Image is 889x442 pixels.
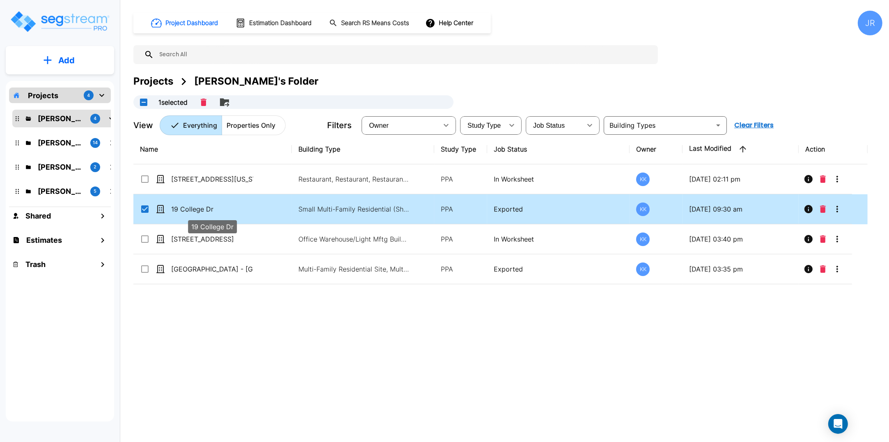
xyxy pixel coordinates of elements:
[160,115,222,135] button: Everything
[94,188,97,195] p: 5
[527,114,582,137] div: Select
[817,231,829,247] button: Delete
[183,120,217,130] p: Everything
[636,262,650,276] div: KK
[327,119,352,131] p: Filters
[158,97,188,107] p: 1 selected
[689,174,792,184] p: [DATE] 02:11 pm
[38,137,84,148] p: Kristina's Folder (Finalized Reports)
[38,113,84,124] p: Karina's Folder
[154,45,654,64] input: Search All
[683,134,799,164] th: Last Modified
[341,18,409,28] h1: Search RS Means Costs
[467,122,501,129] span: Study Type
[227,120,275,130] p: Properties Only
[133,74,173,89] div: Projects
[26,235,62,246] h1: Estimates
[494,204,623,214] p: Exported
[171,204,253,214] p: 19 College Dr
[222,115,286,135] button: Properties Only
[94,163,97,170] p: 2
[298,204,409,214] p: Small Multi-Family Residential (Short Term Residential Rental), Small Multi-Family Residential Site
[494,234,623,244] p: In Worksheet
[829,171,845,187] button: More-Options
[441,234,481,244] p: PPA
[326,15,414,31] button: Search RS Means Costs
[298,174,409,184] p: Restaurant, Restaurant, Restaurant, Restaurant, Commercial Property Site
[160,115,286,135] div: Platform
[494,264,623,274] p: Exported
[171,234,253,244] p: [STREET_ADDRESS]
[148,14,222,32] button: Project Dashboard
[58,54,75,67] p: Add
[441,204,481,214] p: PPA
[94,115,97,122] p: 4
[197,95,210,109] button: Delete
[689,204,792,214] p: [DATE] 09:30 am
[441,264,481,274] p: PPA
[38,186,84,197] p: Jon's Folder
[829,231,845,247] button: More-Options
[424,15,477,31] button: Help Center
[800,171,817,187] button: Info
[194,74,318,89] div: [PERSON_NAME]'s Folder
[171,174,253,184] p: [STREET_ADDRESS][US_STATE] Expy
[232,14,316,32] button: Estimation Dashboard
[25,210,51,221] h1: Shared
[298,264,409,274] p: Multi-Family Residential Site, Multi-Family Residential
[28,90,58,101] p: Projects
[135,94,152,110] button: UnSelectAll
[829,201,845,217] button: More-Options
[6,48,114,72] button: Add
[369,122,389,129] span: Owner
[462,114,504,137] div: Select
[800,201,817,217] button: Info
[9,10,110,33] img: Logo
[533,122,565,129] span: Job Status
[292,134,434,164] th: Building Type
[636,203,650,216] div: KK
[434,134,487,164] th: Study Type
[713,120,724,131] button: Open
[636,173,650,186] div: KK
[87,92,90,99] p: 4
[191,222,234,232] p: 19 College Dr
[606,120,711,131] input: Building Types
[800,261,817,277] button: Info
[828,414,848,434] div: Open Intercom Messenger
[487,134,630,164] th: Job Status
[363,114,438,137] div: Select
[799,134,867,164] th: Action
[298,234,409,244] p: Office Warehouse/Light Mftg Building, Commercial Property Site
[216,94,233,110] button: Move
[731,117,777,134] button: Clear Filters
[171,264,253,274] p: [GEOGRAPHIC_DATA] - [GEOGRAPHIC_DATA]
[133,134,292,164] th: Name
[858,11,882,35] div: JR
[165,18,218,28] h1: Project Dashboard
[630,134,683,164] th: Owner
[249,18,312,28] h1: Estimation Dashboard
[133,119,153,131] p: View
[38,161,84,173] p: M.E. Folder
[817,261,829,277] button: Delete
[689,234,792,244] p: [DATE] 03:40 pm
[829,261,845,277] button: More-Options
[494,174,623,184] p: In Worksheet
[817,171,829,187] button: Delete
[636,233,650,246] div: KK
[25,259,46,270] h1: Trash
[800,231,817,247] button: Info
[689,264,792,274] p: [DATE] 03:35 pm
[817,201,829,217] button: Delete
[93,139,98,146] p: 14
[441,174,481,184] p: PPA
